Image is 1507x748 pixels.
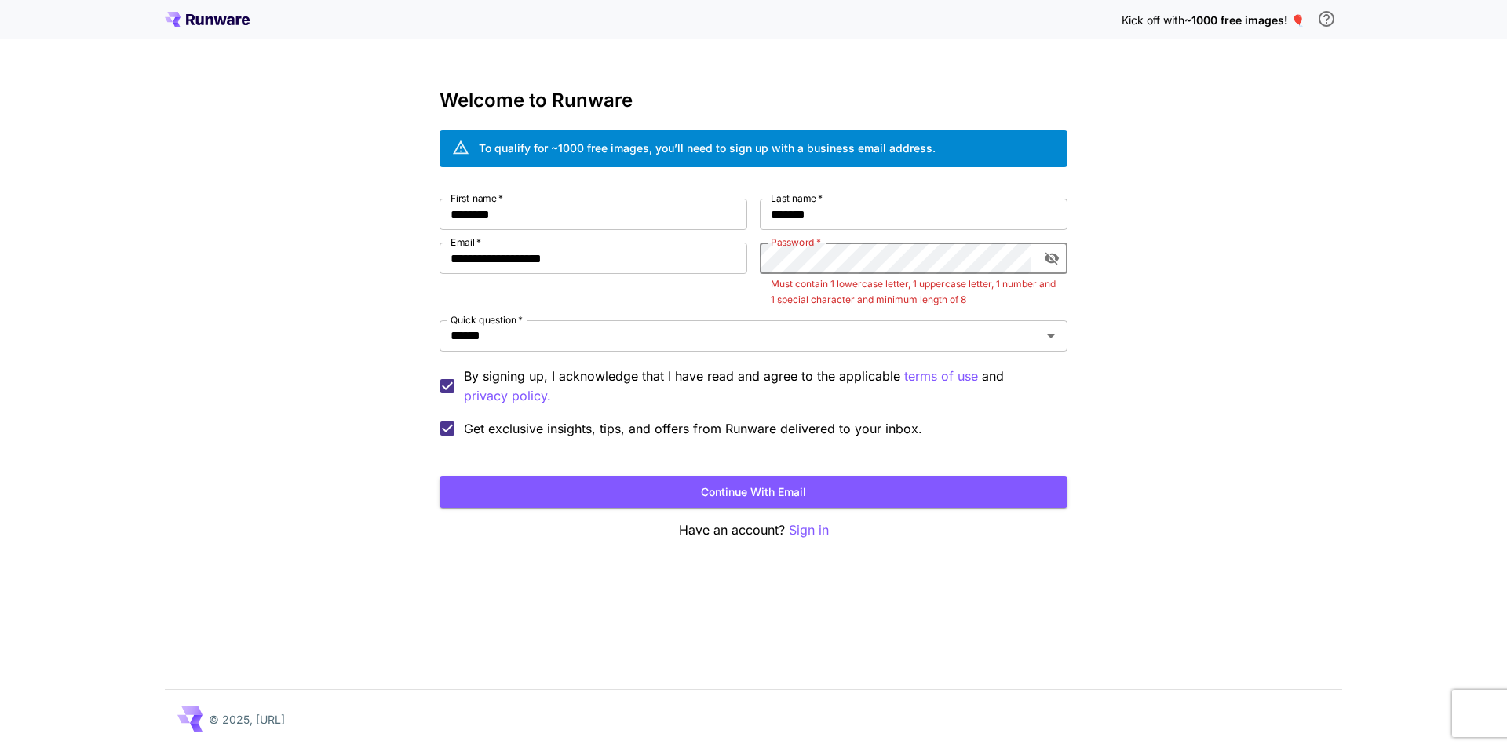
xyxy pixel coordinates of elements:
button: Continue with email [440,476,1067,509]
div: To qualify for ~1000 free images, you’ll need to sign up with a business email address. [479,140,936,156]
p: terms of use [904,367,978,386]
p: © 2025, [URL] [209,711,285,728]
button: By signing up, I acknowledge that I have read and agree to the applicable terms of use and [464,386,551,406]
span: ~1000 free images! 🎈 [1184,13,1304,27]
button: toggle password visibility [1038,244,1066,272]
p: By signing up, I acknowledge that I have read and agree to the applicable and [464,367,1055,406]
label: Last name [771,192,823,205]
label: Email [451,235,481,249]
button: By signing up, I acknowledge that I have read and agree to the applicable and privacy policy. [904,367,978,386]
button: Sign in [789,520,829,540]
h3: Welcome to Runware [440,89,1067,111]
label: First name [451,192,503,205]
span: Kick off with [1122,13,1184,27]
p: Must contain 1 lowercase letter, 1 uppercase letter, 1 number and 1 special character and minimum... [771,276,1056,308]
button: In order to qualify for free credit, you need to sign up with a business email address and click ... [1311,3,1342,35]
p: privacy policy. [464,386,551,406]
span: Get exclusive insights, tips, and offers from Runware delivered to your inbox. [464,419,922,438]
label: Password [771,235,821,249]
label: Quick question [451,313,523,327]
p: Have an account? [440,520,1067,540]
button: Open [1040,325,1062,347]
